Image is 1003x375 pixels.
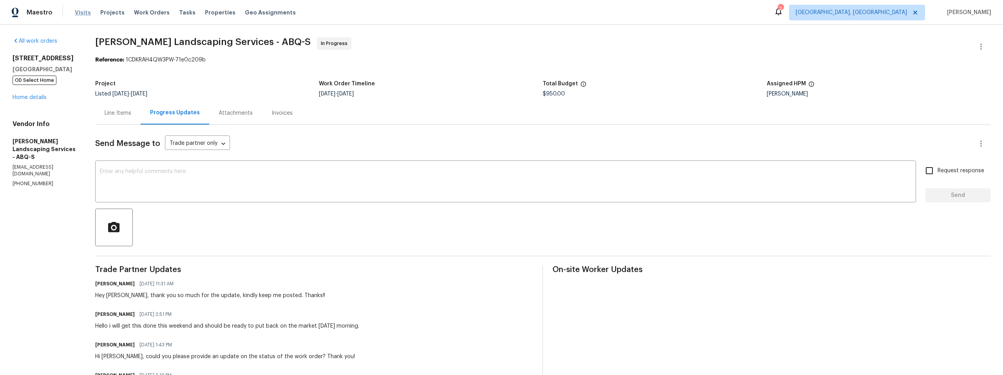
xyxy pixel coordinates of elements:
h5: [GEOGRAPHIC_DATA] [13,65,76,73]
span: - [112,91,147,97]
div: Trade partner only [165,137,230,150]
span: Request response [938,167,984,175]
div: Hey [PERSON_NAME], thank you so much for the update, kindly keep me posted. Thanks!! [95,292,325,299]
div: 2 [778,5,783,13]
div: Progress Updates [150,109,200,117]
h5: Work Order Timeline [319,81,375,87]
span: [DATE] [337,91,354,97]
span: [GEOGRAPHIC_DATA], [GEOGRAPHIC_DATA] [796,9,907,16]
h6: [PERSON_NAME] [95,341,135,349]
h5: Project [95,81,116,87]
h5: [PERSON_NAME] Landscaping Services - ABQ-S [13,137,76,161]
a: All work orders [13,38,57,44]
span: [PERSON_NAME] [944,9,991,16]
span: On-site Worker Updates [552,266,990,274]
h6: [PERSON_NAME] [95,280,135,288]
div: Hello i will get this done this weekend and should be ready to put back on the market [DATE] morn... [95,322,359,330]
span: [DATE] 2:51 PM [139,310,172,318]
div: Line Items [105,109,131,117]
p: [EMAIL_ADDRESS][DOMAIN_NAME] [13,164,76,177]
span: [PERSON_NAME] Landscaping Services - ABQ-S [95,37,311,47]
span: Geo Assignments [245,9,296,16]
span: Tasks [179,10,196,15]
span: The hpm assigned to this work order. [808,81,815,91]
p: [PHONE_NUMBER] [13,180,76,187]
span: Trade Partner Updates [95,266,533,274]
span: The total cost of line items that have been proposed by Opendoor. This sum includes line items th... [580,81,587,91]
div: Attachments [219,109,253,117]
h5: Total Budget [543,81,578,87]
span: Visits [75,9,91,16]
span: Projects [100,9,125,16]
span: [DATE] 11:31 AM [139,280,174,288]
h4: Vendor Info [13,120,76,128]
a: Home details [13,95,47,100]
span: [DATE] [112,91,129,97]
span: [DATE] 1:43 PM [139,341,172,349]
h2: [STREET_ADDRESS] [13,54,76,62]
span: Work Orders [134,9,170,16]
span: Properties [205,9,235,16]
span: OD Select Home [13,76,56,85]
div: 1CDKRAH4QW3PW-71e0c209b [95,56,990,64]
span: $950.00 [543,91,565,97]
div: [PERSON_NAME] [767,91,990,97]
b: Reference: [95,57,124,63]
h6: [PERSON_NAME] [95,310,135,318]
h5: Assigned HPM [767,81,806,87]
span: Listed [95,91,147,97]
span: [DATE] [319,91,335,97]
div: Hi [PERSON_NAME], could you please provide an update on the status of the work order? Thank you! [95,353,355,361]
div: Invoices [272,109,293,117]
span: Send Message to [95,140,160,148]
span: Maestro [27,9,53,16]
span: In Progress [321,40,351,47]
span: [DATE] [131,91,147,97]
span: - [319,91,354,97]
